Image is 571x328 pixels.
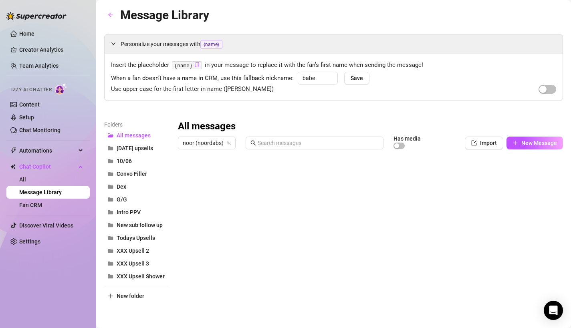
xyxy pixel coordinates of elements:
[512,140,518,146] span: plus
[465,137,503,149] button: Import
[121,40,556,49] span: Personalize your messages with
[19,101,40,108] a: Content
[108,171,113,177] span: folder
[105,34,563,54] div: Personalize your messages with{name}
[194,62,200,67] span: copy
[108,209,113,215] span: folder
[104,129,168,142] button: All messages
[104,206,168,219] button: Intro PPV
[258,139,379,147] input: Search messages
[104,244,168,257] button: XXX Upsell 2
[117,158,132,164] span: 10/06
[506,137,563,149] button: New Message
[19,144,76,157] span: Automations
[104,193,168,206] button: G/G
[108,274,113,279] span: folder
[183,137,231,149] span: noor (noordabs)
[344,72,369,85] button: Save
[108,133,113,138] span: folder-open
[19,222,73,229] a: Discover Viral Videos
[104,257,168,270] button: XXX Upsell 3
[108,235,113,241] span: folder
[172,61,202,70] code: {name}
[117,145,153,151] span: [DATE] upsells
[521,140,557,146] span: New Message
[471,140,477,146] span: import
[117,260,149,267] span: XXX Upsell 3
[111,60,556,70] span: Insert the placeholder in your message to replace it with the fan’s first name when sending the m...
[117,132,151,139] span: All messages
[104,180,168,193] button: Dex
[19,114,34,121] a: Setup
[19,160,76,173] span: Chat Copilot
[250,140,256,146] span: search
[108,184,113,189] span: folder
[104,120,168,129] article: Folders
[108,158,113,164] span: folder
[104,270,168,283] button: XXX Upsell Shower
[111,85,274,94] span: Use upper case for the first letter in name ([PERSON_NAME])
[104,155,168,167] button: 10/06
[104,142,168,155] button: [DATE] upsells
[108,222,113,228] span: folder
[19,62,59,69] a: Team Analytics
[117,222,163,228] span: New sub follow up
[194,62,200,68] button: Click to Copy
[226,141,231,145] span: team
[104,219,168,231] button: New sub follow up
[55,83,67,95] img: AI Chatter
[19,238,40,245] a: Settings
[544,301,563,320] div: Open Intercom Messenger
[19,176,26,183] a: All
[117,273,165,280] span: XXX Upsell Shower
[108,248,113,254] span: folder
[104,231,168,244] button: Todays Upsells
[19,202,42,208] a: Fan CRM
[117,248,149,254] span: XXX Upsell 2
[117,171,147,177] span: Convo Filler
[10,147,17,154] span: thunderbolt
[108,293,113,299] span: plus
[117,183,126,190] span: Dex
[104,290,168,302] button: New folder
[19,43,83,56] a: Creator Analytics
[393,136,421,141] article: Has media
[11,86,52,94] span: Izzy AI Chatter
[104,167,168,180] button: Convo Filler
[10,164,16,169] img: Chat Copilot
[108,197,113,202] span: folder
[108,145,113,151] span: folder
[351,75,363,81] span: Save
[108,12,113,18] span: arrow-left
[19,189,62,195] a: Message Library
[117,209,141,215] span: Intro PPV
[111,41,116,46] span: expanded
[19,30,34,37] a: Home
[111,74,294,83] span: When a fan doesn’t have a name in CRM, use this fallback nickname:
[120,6,209,24] article: Message Library
[108,261,113,266] span: folder
[178,120,236,133] h3: All messages
[200,40,222,49] span: {name}
[6,12,67,20] img: logo-BBDzfeDw.svg
[117,293,144,299] span: New folder
[117,235,155,241] span: Todays Upsells
[19,127,61,133] a: Chat Monitoring
[117,196,127,203] span: G/G
[480,140,497,146] span: Import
